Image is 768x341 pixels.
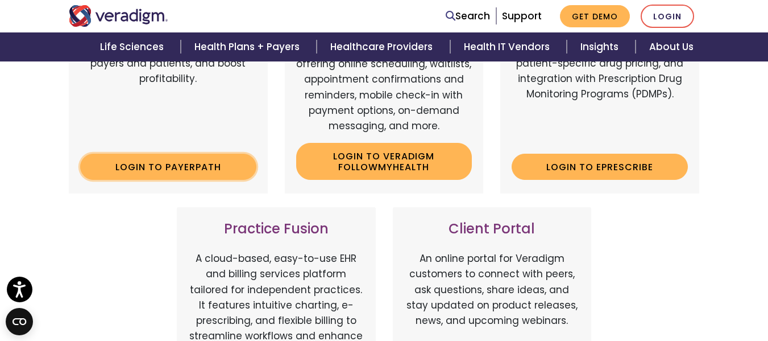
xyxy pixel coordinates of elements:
a: About Us [636,32,707,61]
a: Search [446,9,490,24]
a: Login [641,5,694,28]
a: Support [502,9,542,23]
a: Login to Payerpath [80,154,256,180]
a: Health Plans + Payers [181,32,317,61]
a: Healthcare Providers [317,32,450,61]
h3: Client Portal [404,221,580,237]
button: Open CMP widget [6,308,33,335]
a: Login to ePrescribe [512,154,688,180]
a: Insights [567,32,636,61]
a: Health IT Vendors [450,32,567,61]
a: Login to Veradigm FollowMyHealth [296,143,472,180]
h3: Practice Fusion [188,221,364,237]
a: Get Demo [560,5,630,27]
a: Life Sciences [86,32,181,61]
img: Veradigm logo [69,5,168,27]
iframe: Drift Chat Widget [711,284,754,327]
p: Veradigm FollowMyHealth's Mobile Patient Experience enhances patient access via mobile devices, o... [296,10,472,134]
